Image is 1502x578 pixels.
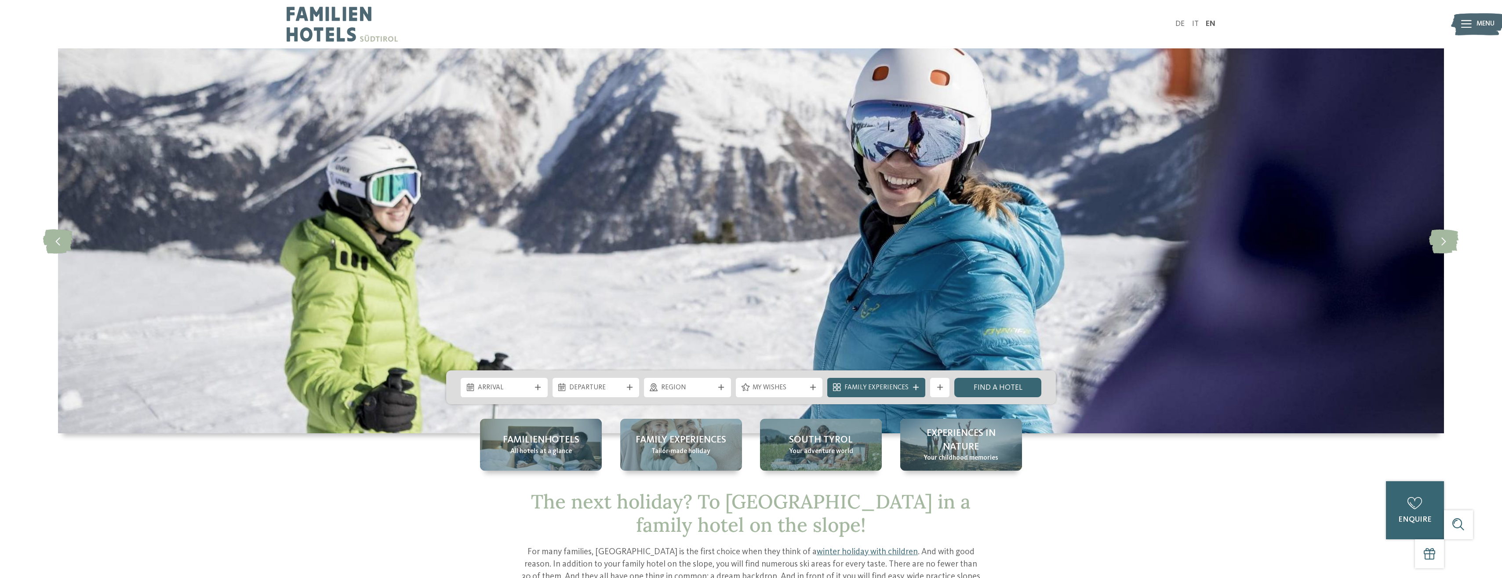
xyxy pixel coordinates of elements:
a: Family hotel on the slope = boundless fun South Tyrol Your adventure world [760,419,882,471]
span: Family Experiences [844,383,909,393]
span: Arrival [478,383,531,393]
a: IT [1192,20,1199,28]
span: Tailor-made holiday [651,447,710,457]
a: enquire [1386,481,1444,539]
a: EN [1206,20,1215,28]
span: Your childhood memories [924,454,998,463]
span: My wishes [753,383,806,393]
a: Family hotel on the slope = boundless fun Experiences in nature Your childhood memories [900,419,1022,471]
span: Departure [569,383,622,393]
span: Experiences in nature [910,427,1012,454]
img: Family hotel on the slope = boundless fun [58,48,1444,433]
span: Family Experiences [636,433,726,447]
span: enquire [1398,516,1432,523]
span: Your adventure world [789,447,853,457]
span: Menu [1477,19,1495,29]
a: Family hotel on the slope = boundless fun Familienhotels All hotels at a glance [480,419,602,471]
span: Familienhotels [503,433,579,447]
a: Find a hotel [954,378,1041,397]
span: South Tyrol [789,433,853,447]
span: Region [661,383,714,393]
a: winter holiday with children [817,548,918,556]
span: The next holiday? To [GEOGRAPHIC_DATA] in a family hotel on the slope! [531,489,971,537]
span: All hotels at a glance [510,447,572,457]
a: Family hotel on the slope = boundless fun Family Experiences Tailor-made holiday [620,419,742,471]
a: DE [1175,20,1185,28]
